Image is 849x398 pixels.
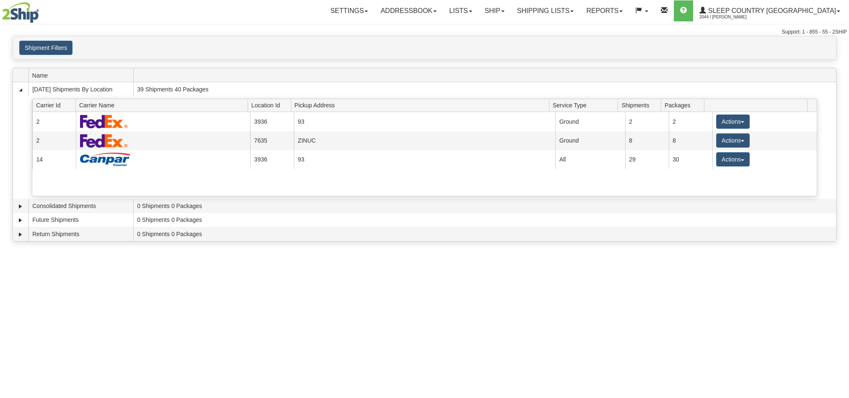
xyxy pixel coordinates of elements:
[79,99,248,112] span: Carrier Name
[32,69,133,82] span: Name
[133,213,836,227] td: 0 Shipments 0 Packages
[80,134,128,148] img: FedEx Express®
[716,114,750,129] button: Actions
[16,202,25,211] a: Expand
[250,131,294,150] td: 7635
[555,131,625,150] td: Ground
[294,112,555,131] td: 93
[16,86,25,94] a: Collapse
[19,41,72,55] button: Shipment Filters
[250,112,294,131] td: 3936
[693,0,846,21] a: Sleep Country [GEOGRAPHIC_DATA] 2044 / [PERSON_NAME]
[830,156,848,242] iframe: chat widget
[706,7,836,14] span: Sleep Country [GEOGRAPHIC_DATA]
[2,29,847,36] div: Support: 1 - 855 - 55 - 2SHIP
[716,152,750,166] button: Actions
[665,99,704,112] span: Packages
[250,150,294,169] td: 3936
[16,216,25,224] a: Expand
[625,112,669,131] td: 2
[28,82,133,96] td: [DATE] Shipments By Location
[511,0,580,21] a: Shipping lists
[80,114,128,128] img: FedEx Express®
[16,230,25,239] a: Expand
[443,0,478,21] a: Lists
[28,213,133,227] td: Future Shipments
[32,150,76,169] td: 14
[133,199,836,213] td: 0 Shipments 0 Packages
[479,0,511,21] a: Ship
[294,150,555,169] td: 93
[374,0,443,21] a: Addressbook
[28,199,133,213] td: Consolidated Shipments
[580,0,629,21] a: Reports
[324,0,374,21] a: Settings
[251,99,291,112] span: Location Id
[716,133,750,148] button: Actions
[555,150,625,169] td: All
[699,13,762,21] span: 2044 / [PERSON_NAME]
[553,99,618,112] span: Service Type
[625,131,669,150] td: 8
[621,99,661,112] span: Shipments
[555,112,625,131] td: Ground
[28,227,133,241] td: Return Shipments
[80,153,130,166] img: Canpar
[36,99,75,112] span: Carrier Id
[32,112,76,131] td: 2
[669,150,712,169] td: 30
[294,131,555,150] td: ZINUC
[669,131,712,150] td: 8
[625,150,669,169] td: 29
[295,99,549,112] span: Pickup Address
[32,131,76,150] td: 2
[133,227,836,241] td: 0 Shipments 0 Packages
[669,112,712,131] td: 2
[2,2,39,23] img: logo2044.jpg
[133,82,836,96] td: 39 Shipments 40 Packages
